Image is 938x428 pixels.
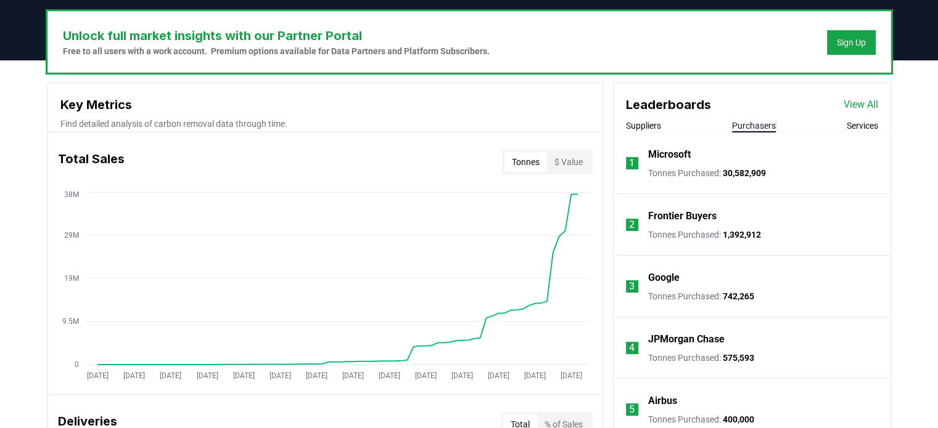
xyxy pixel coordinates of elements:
tspan: [DATE] [196,371,218,380]
h3: Leaderboards [626,95,711,114]
p: 1 [629,156,635,171]
span: 575,593 [723,353,754,363]
tspan: 9.5M [62,317,78,326]
tspan: [DATE] [451,371,472,380]
tspan: [DATE] [269,371,290,380]
tspan: 38M [64,190,78,199]
a: Airbus [648,394,677,408]
tspan: [DATE] [342,371,363,380]
p: 3 [629,279,635,294]
p: Tonnes Purchased : [648,167,766,179]
p: Tonnes Purchased : [648,352,754,364]
a: Google [648,270,680,285]
p: Tonnes Purchased : [648,228,761,241]
tspan: [DATE] [524,371,545,380]
button: Sign Up [827,30,876,55]
p: 4 [629,341,635,355]
button: Services [847,119,878,132]
tspan: 29M [64,231,78,240]
h3: Key Metrics [60,95,590,114]
button: Tonnes [504,152,547,172]
tspan: [DATE] [123,371,145,380]
tspan: [DATE] [378,371,400,380]
tspan: 19M [64,274,78,283]
tspan: [DATE] [561,371,582,380]
a: Frontier Buyers [648,209,717,224]
a: Microsoft [648,147,691,162]
span: 742,265 [723,291,754,301]
p: 5 [629,402,635,417]
span: 400,000 [723,414,754,424]
p: 2 [629,217,635,232]
a: JPMorgan Chase [648,332,725,347]
p: Find detailed analysis of carbon removal data through time. [60,118,590,130]
tspan: [DATE] [232,371,254,380]
button: Purchasers [732,119,776,132]
span: 1,392,912 [723,230,761,240]
tspan: 0 [74,360,78,369]
p: Tonnes Purchased : [648,290,754,302]
p: Free to all users with a work account. Premium options available for Data Partners and Platform S... [63,45,490,57]
tspan: [DATE] [160,371,181,380]
tspan: [DATE] [87,371,109,380]
h3: Total Sales [58,150,125,174]
tspan: [DATE] [414,371,436,380]
tspan: [DATE] [487,371,509,380]
p: Tonnes Purchased : [648,413,754,426]
a: Sign Up [837,36,866,49]
button: Suppliers [626,119,661,132]
tspan: [DATE] [305,371,327,380]
h3: Unlock full market insights with our Partner Portal [63,26,490,45]
a: View All [844,97,878,112]
button: $ Value [547,152,590,172]
span: 30,582,909 [723,168,766,178]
